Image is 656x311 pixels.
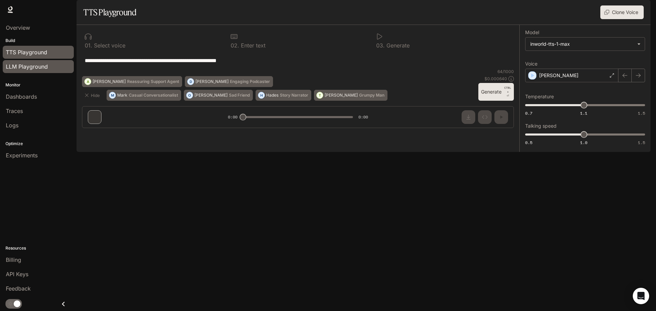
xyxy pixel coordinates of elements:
p: Reassuring Support Agent [127,80,179,84]
button: Clone Voice [600,5,644,19]
div: H [258,90,264,101]
p: Hades [266,93,278,97]
p: $ 0.000640 [484,76,507,82]
p: CTRL + [504,86,511,94]
div: Open Intercom Messenger [633,288,649,304]
p: [PERSON_NAME] [93,80,126,84]
button: D[PERSON_NAME]Engaging Podcaster [185,76,273,87]
p: [PERSON_NAME] [325,93,358,97]
p: Temperature [525,94,554,99]
p: [PERSON_NAME] [194,93,228,97]
button: Hide [82,90,104,101]
button: GenerateCTRL +⏎ [478,83,514,101]
span: 0.5 [525,140,532,145]
p: Select voice [92,43,125,48]
span: 0.7 [525,110,532,116]
span: 1.0 [580,140,587,145]
button: T[PERSON_NAME]Grumpy Man [314,90,387,101]
p: [PERSON_NAME] [539,72,578,79]
p: 0 2 . [231,43,239,48]
p: 0 3 . [376,43,385,48]
span: 1.1 [580,110,587,116]
span: 1.5 [638,110,645,116]
p: Story Narrator [280,93,308,97]
p: ⏎ [504,86,511,98]
div: O [187,90,193,101]
button: MMarkCasual Conversationalist [107,90,181,101]
div: D [188,76,194,87]
button: HHadesStory Narrator [256,90,311,101]
p: Talking speed [525,124,557,128]
p: Engaging Podcaster [230,80,270,84]
div: T [317,90,323,101]
div: A [85,76,91,87]
p: 0 1 . [85,43,92,48]
button: A[PERSON_NAME]Reassuring Support Agent [82,76,182,87]
p: Generate [385,43,410,48]
p: 64 / 1000 [497,69,514,74]
div: inworld-tts-1-max [530,41,634,47]
p: Sad Friend [229,93,250,97]
p: Enter text [239,43,265,48]
button: O[PERSON_NAME]Sad Friend [184,90,253,101]
p: Mark [117,93,127,97]
h1: TTS Playground [83,5,136,19]
p: Casual Conversationalist [129,93,178,97]
p: [PERSON_NAME] [195,80,229,84]
p: Grumpy Man [359,93,384,97]
p: Voice [525,61,537,66]
p: Model [525,30,539,35]
span: 1.5 [638,140,645,145]
div: M [109,90,115,101]
div: inworld-tts-1-max [525,38,645,51]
